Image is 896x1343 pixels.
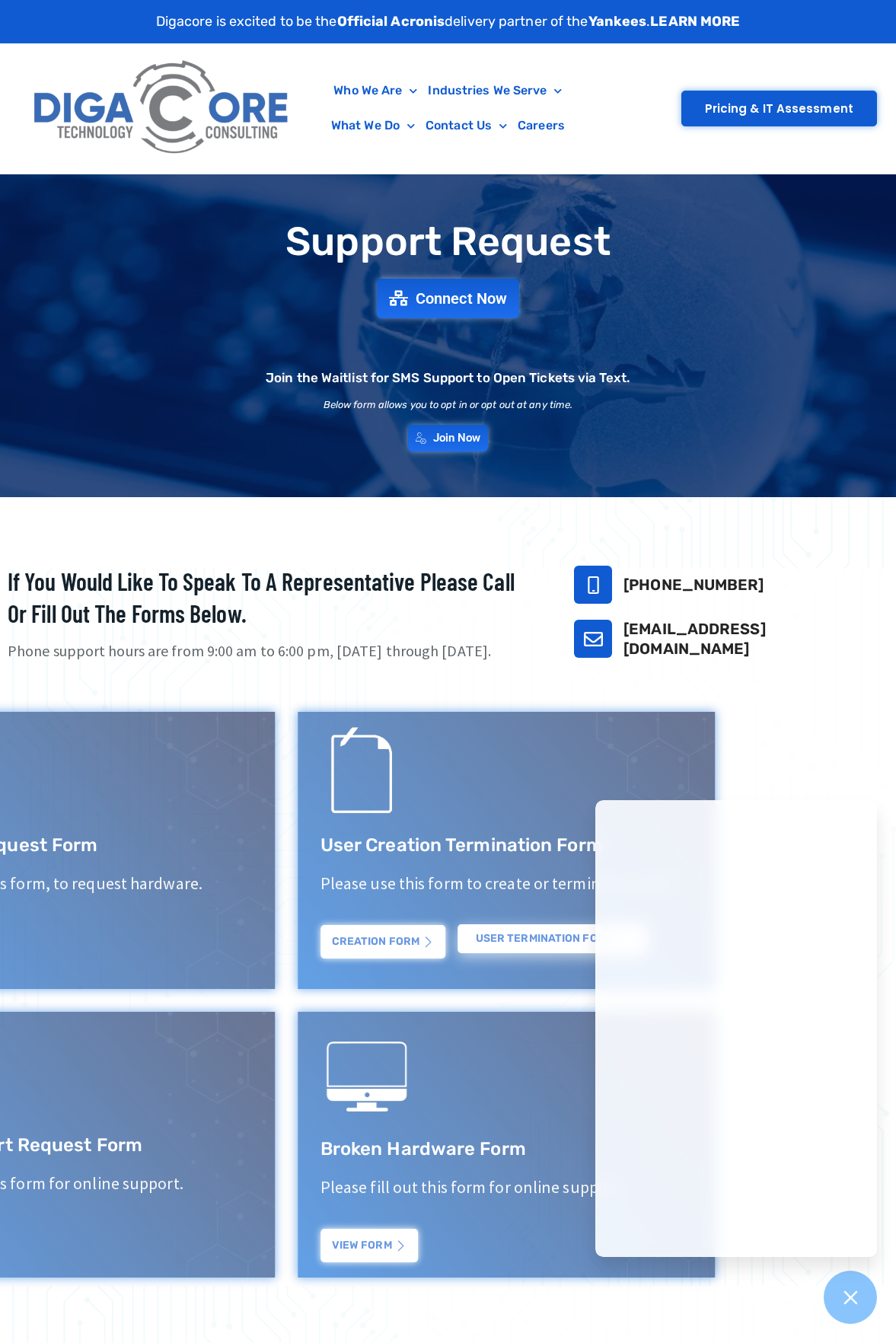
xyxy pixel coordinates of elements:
[574,566,612,604] a: 732-646-5725
[326,108,420,143] a: What We Do
[42,1027,133,1118] img: Support Request Icon
[42,925,139,959] a: View Form
[588,13,647,30] strong: Yankees
[305,73,591,143] nav: Menu
[408,425,489,451] a: Join Now
[512,108,570,143] a: Careers
[337,13,445,30] strong: Official Acronis
[8,566,536,629] h2: If you would like to speak to a representative please call or fill out the forms below.
[266,372,630,384] h2: Join the Waitlist for SMS Support to Open Tickets via Text.
[483,1137,855,1161] h3: Broken Hardware Form
[483,834,855,857] h3: User Creation Termination Form
[650,13,740,30] a: LEARN MORE
[377,279,519,318] a: Connect Now
[623,576,764,594] a: [PHONE_NUMBER]
[422,73,567,108] a: Industries We Serve
[483,872,855,895] p: Please use this form to create or terminate a user.
[420,108,512,143] a: Contact Us
[328,73,422,108] a: Who We Are
[8,640,536,662] p: Phone support hours are from 9:00 am to 6:00 pm, [DATE] through [DATE].
[705,103,853,114] span: Pricing & IT Assessment
[42,727,133,818] img: IT Support Icon
[416,291,507,306] span: Connect Now
[681,91,877,126] a: Pricing & IT Assessment
[433,432,481,444] span: Join Now
[42,834,414,857] h3: Hardware Request Form
[42,1172,414,1195] p: Please fill out this form for online support.
[623,620,766,658] a: [EMAIL_ADDRESS][DOMAIN_NAME]
[27,51,298,166] img: Digacore Logo
[156,11,741,32] p: Digacore is excited to be the delivery partner of the .
[483,1031,574,1122] img: digacore technology consulting
[42,1225,139,1258] a: View Form
[595,800,877,1257] iframe: Chatgenie Messenger
[483,1229,580,1262] a: View Form
[42,872,414,895] p: Please fill out this form, to request hardware.
[42,1134,414,1157] h3: Online Support Request Form
[483,925,607,959] a: Creation Form
[324,400,573,410] h2: Below form allows you to opt in or opt out at any time.
[574,620,612,658] a: support@digacore.com
[8,220,888,263] h1: Support Request
[483,727,574,818] img: Support Request Icon
[483,1176,855,1198] p: Please fill out this form for online support.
